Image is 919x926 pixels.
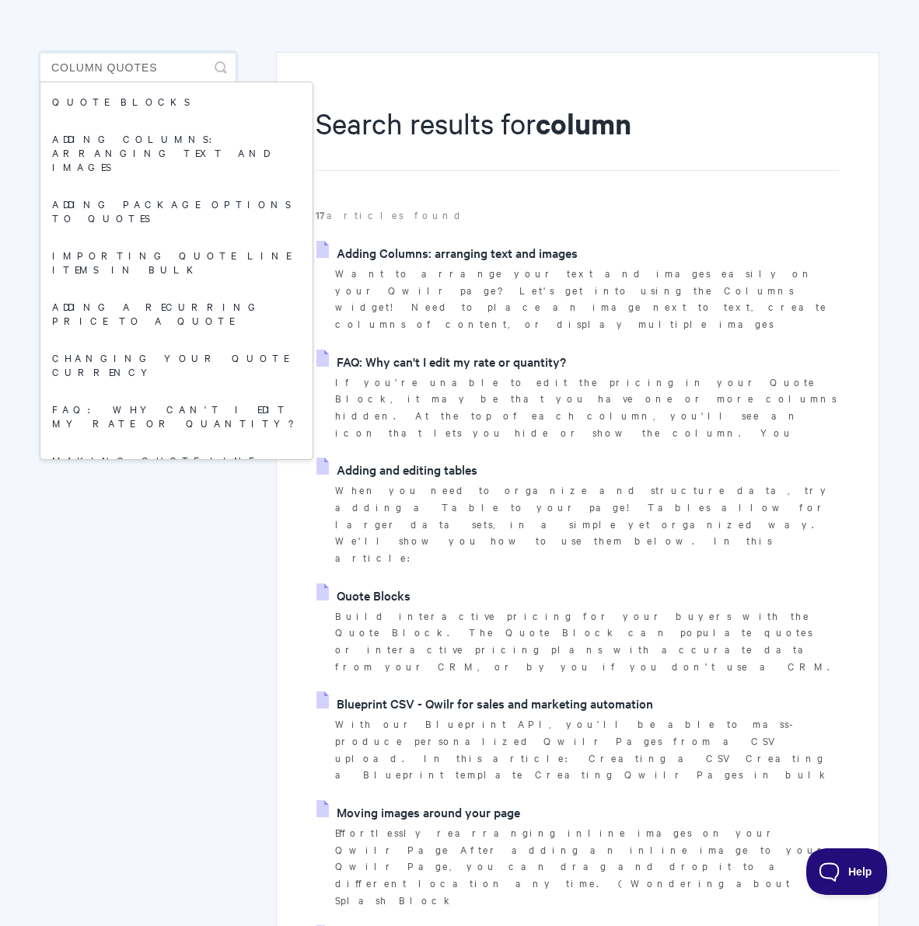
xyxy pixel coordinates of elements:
[335,374,840,441] p: If you're unable to edit the pricing in your Quote Block, it may be that you have one or more col...
[335,715,840,783] p: With our Blueprint API, you'll be able to mass-produce personalized Qwilr Pages from a CSV upload...
[335,265,840,332] p: Want to arrange your text and images easily on your Qwilr page? Let's get into using the Columns ...
[40,120,313,185] a: Adding Columns: arranging text and images
[316,691,653,715] a: Blueprint CSV - Qwilr for sales and marketing automation
[40,390,313,441] a: FAQ: Why can't I edit my rate or quantity?
[316,350,566,373] a: FAQ: Why can't I edit my rate or quantity?
[335,482,840,566] p: When you need to organize and structure data, try adding a Table to your page! Tables allow for l...
[40,236,313,287] a: Importing quote line items in bulk
[536,104,631,142] strong: column
[40,339,313,390] a: Changing Your Quote Currency
[40,441,313,493] a: Making quote line items optional
[806,848,888,895] iframe: Toggle Customer Support
[40,287,313,339] a: Adding A Recurring Price To A Quote
[316,103,840,171] h1: Search results for
[316,458,477,481] a: Adding and editing tables
[335,824,840,909] p: Effortlessly rearranging inline images on your Qwilr Page After adding an inline image to your Qw...
[316,583,411,607] a: Quote Blocks
[316,800,520,823] a: Moving images around your page
[40,52,236,83] input: Search
[40,82,313,120] a: Quote Blocks
[316,207,327,222] strong: 17
[316,241,578,264] a: Adding Columns: arranging text and images
[335,607,840,675] p: Build interactive pricing for your buyers with the Quote Block. The Quote Block can populate quot...
[316,207,840,224] p: articles found
[40,185,313,236] a: Adding package options to quotes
